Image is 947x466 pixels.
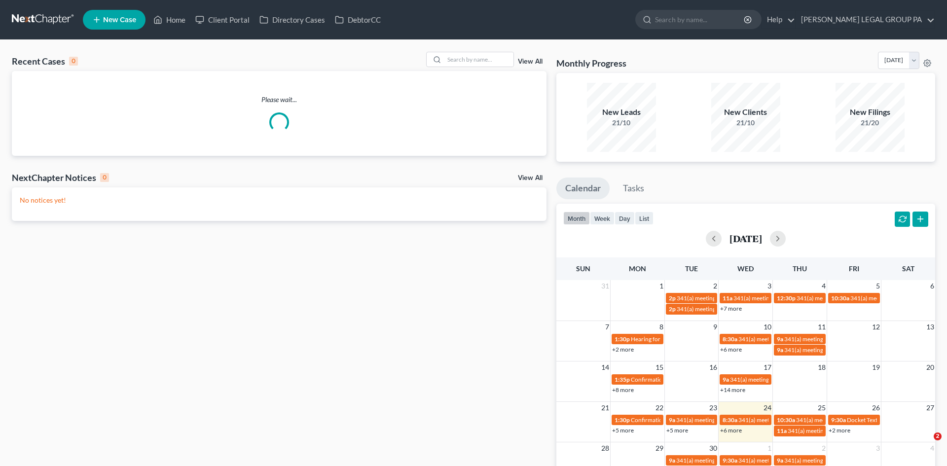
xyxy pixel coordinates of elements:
h2: [DATE] [729,233,762,244]
span: 23 [708,402,718,414]
span: 13 [925,321,935,333]
span: 24 [763,402,772,414]
a: View All [518,58,543,65]
span: 4 [821,280,827,292]
div: 21/20 [836,118,905,128]
a: +6 more [720,346,742,353]
span: Confirmation hearing for [PERSON_NAME] & [PERSON_NAME] [631,416,795,424]
span: 10:30a [831,294,849,302]
span: 2 [821,442,827,454]
span: 9:30a [831,416,846,424]
span: 27 [925,402,935,414]
span: 1:30p [615,416,630,424]
span: 9:30a [723,457,737,464]
a: Directory Cases [255,11,330,29]
div: New Clients [711,107,780,118]
a: +5 more [612,427,634,434]
button: month [563,212,590,225]
span: 15 [655,361,664,373]
span: 12:30p [777,294,796,302]
input: Search by name... [444,52,513,67]
a: +8 more [612,386,634,394]
a: Home [148,11,190,29]
span: 341(a) meeting for [PERSON_NAME] & [PERSON_NAME] [733,294,881,302]
span: Wed [737,264,754,273]
span: 341(a) meeting for [PERSON_NAME] [797,294,892,302]
span: New Case [103,16,136,24]
span: 10 [763,321,772,333]
span: 6 [929,280,935,292]
span: 2 [934,432,942,440]
span: 341(a) meeting for [PERSON_NAME] [796,416,891,424]
span: 2p [669,294,676,302]
div: New Leads [587,107,656,118]
a: +2 more [612,346,634,353]
span: 29 [655,442,664,454]
span: 9a [777,335,783,343]
div: NextChapter Notices [12,172,109,183]
span: 17 [763,361,772,373]
p: Please wait... [12,95,546,105]
span: 9a [723,376,729,383]
span: 341(a) meeting for [PERSON_NAME] [676,416,771,424]
div: 0 [100,173,109,182]
iframe: Intercom live chat [913,432,937,456]
input: Search by name... [655,10,745,29]
span: 1 [658,280,664,292]
span: 16 [708,361,718,373]
p: No notices yet! [20,195,539,205]
span: 11 [817,321,827,333]
span: 9a [669,416,675,424]
button: list [635,212,654,225]
span: 2 [712,280,718,292]
span: 341(a) meeting for [PERSON_NAME] [788,427,883,434]
span: 9 [712,321,718,333]
span: 19 [871,361,881,373]
a: +5 more [666,427,688,434]
span: 341(a) meeting for [PERSON_NAME] [738,416,834,424]
a: Calendar [556,178,610,199]
a: Help [762,11,795,29]
div: New Filings [836,107,905,118]
div: 21/10 [711,118,780,128]
span: Hearing for [PERSON_NAME] [631,335,708,343]
span: Mon [629,264,646,273]
span: Sun [576,264,590,273]
span: 21 [600,402,610,414]
span: 30 [708,442,718,454]
span: 341(a) meeting for [PERSON_NAME] [850,294,946,302]
span: 341(a) meeting for [PERSON_NAME] [784,346,879,354]
div: Recent Cases [12,55,78,67]
a: Tasks [614,178,653,199]
span: 341(a) meeting for [PERSON_NAME] [784,457,879,464]
span: 341(a) meeting for [PERSON_NAME] & [PERSON_NAME] [677,294,824,302]
span: 18 [817,361,827,373]
h3: Monthly Progress [556,57,626,69]
span: Confirmation Hearing for [PERSON_NAME] & [PERSON_NAME] [631,376,796,383]
span: 341(a) meeting for [PERSON_NAME] & [PERSON_NAME] [730,376,877,383]
a: Client Portal [190,11,255,29]
span: 2p [669,305,676,313]
span: 22 [655,402,664,414]
button: day [615,212,635,225]
span: 28 [600,442,610,454]
span: 8 [658,321,664,333]
span: 12 [871,321,881,333]
span: 1:30p [615,335,630,343]
a: +14 more [720,386,745,394]
a: DebtorCC [330,11,386,29]
span: 8:30a [723,335,737,343]
span: 8:30a [723,416,737,424]
span: 341(a) meeting for [PERSON_NAME] [738,335,834,343]
span: 9a [777,346,783,354]
span: 26 [871,402,881,414]
a: [PERSON_NAME] LEGAL GROUP PA [796,11,935,29]
span: Fri [849,264,859,273]
span: Thu [793,264,807,273]
span: 3 [875,442,881,454]
span: 1:35p [615,376,630,383]
span: 25 [817,402,827,414]
a: +2 more [829,427,850,434]
span: 341(a) meeting for [PERSON_NAME] & [PERSON_NAME] [677,305,824,313]
div: 0 [69,57,78,66]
